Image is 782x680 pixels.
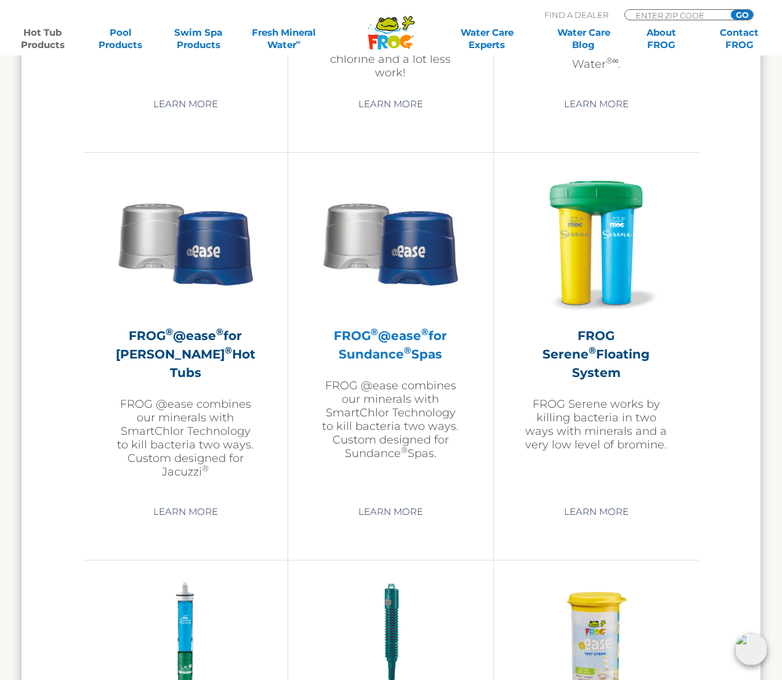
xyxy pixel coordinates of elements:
[735,633,767,665] img: openIcon
[525,171,668,492] a: FROG Serene®Floating SystemFROG Serene works by killing bacteria in two ways with minerals and a ...
[246,26,322,51] a: Fresh MineralWater∞
[114,171,257,314] img: Sundance-cartridges-2-300x300.png
[344,93,437,115] a: Learn More
[631,26,691,51] a: AboutFROG
[371,326,378,338] sup: ®
[525,397,668,451] p: FROG Serene works by killing bacteria in two ways with minerals and a very low level of bromine.
[225,344,232,356] sup: ®
[525,326,668,382] h2: FROG Serene Floating System
[319,171,462,492] a: FROG®@ease®for Sundance®SpasFROG @ease combines our minerals with SmartChlor Technology to kill b...
[731,10,753,20] input: GO
[401,445,408,455] sup: ®
[114,171,257,492] a: FROG®@ease®for [PERSON_NAME]®Hot TubsFROG @ease combines our minerals with SmartChlor Technology ...
[550,93,643,115] a: Learn More
[544,9,608,20] p: Find A Dealer
[634,10,717,20] input: Zip Code Form
[114,397,257,479] p: FROG @ease combines our minerals with SmartChlor Technology to kill bacteria two ways. Custom des...
[613,55,619,65] sup: ∞
[319,379,462,460] p: FROG @ease combines our minerals with SmartChlor Technology to kill bacteria two ways. Custom des...
[344,501,437,523] a: Learn More
[709,26,770,51] a: ContactFROG
[139,93,232,115] a: Learn More
[296,38,301,46] sup: ∞
[319,171,462,314] img: Sundance-cartridges-2-300x300.png
[91,26,151,51] a: PoolProducts
[404,344,411,356] sup: ®
[114,326,257,382] h2: FROG @ease for [PERSON_NAME] Hot Tubs
[139,501,232,523] a: Learn More
[589,344,596,356] sup: ®
[606,55,613,65] sup: ®
[166,326,173,338] sup: ®
[319,326,462,363] h2: FROG @ease for Sundance Spas
[168,26,228,51] a: Swim SpaProducts
[438,26,536,51] a: Water CareExperts
[421,326,429,338] sup: ®
[525,171,667,314] img: hot-tub-product-serene-floater-300x300.png
[216,326,224,338] sup: ®
[554,26,614,51] a: Water CareBlog
[12,26,73,51] a: Hot TubProducts
[550,501,643,523] a: Learn More
[202,463,209,473] sup: ®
